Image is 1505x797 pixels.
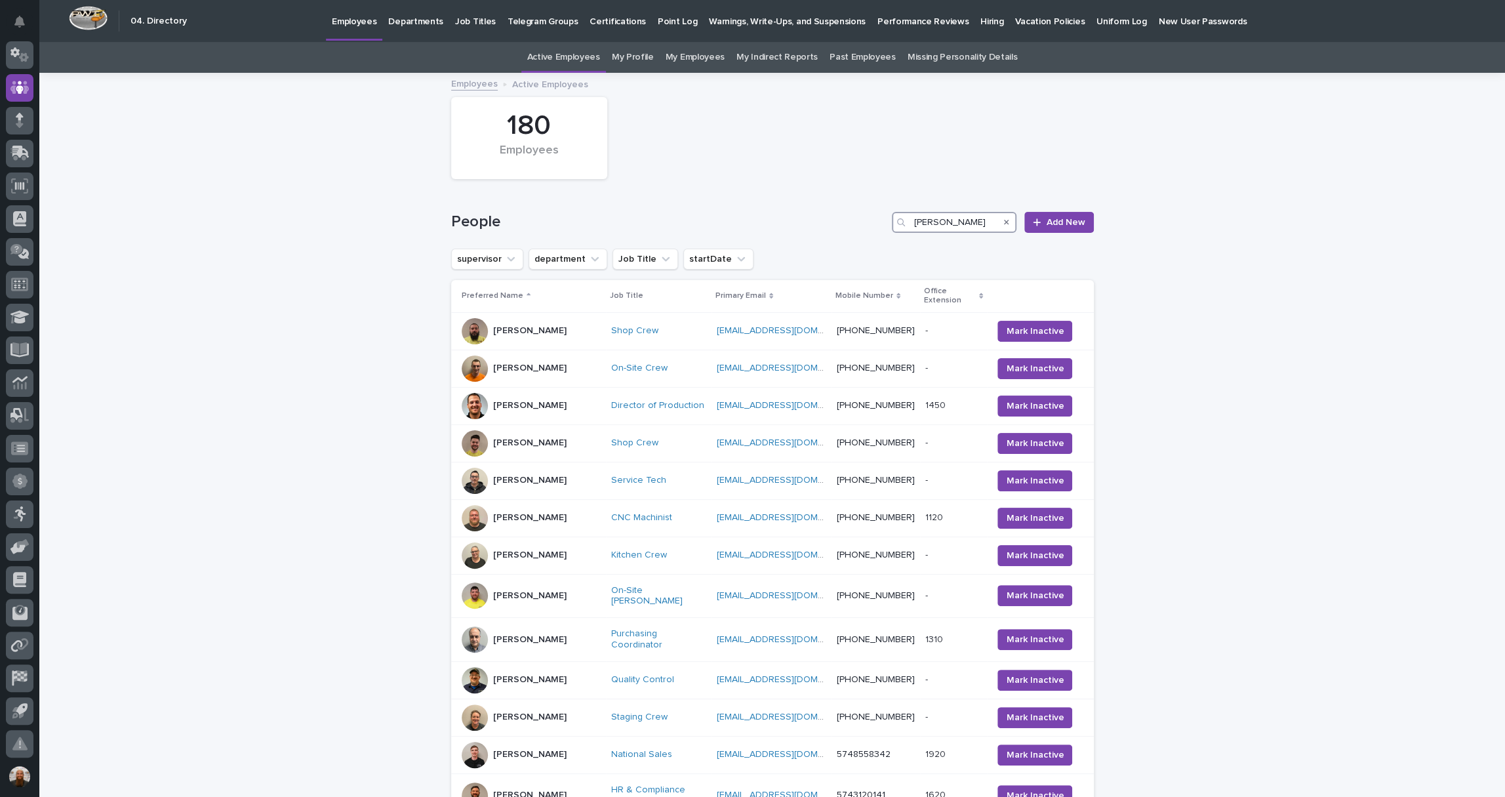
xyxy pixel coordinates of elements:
[717,513,865,522] a: [EMAIL_ADDRESS][DOMAIN_NAME]
[493,475,567,486] p: [PERSON_NAME]
[493,512,567,523] p: [PERSON_NAME]
[837,401,915,410] a: [PHONE_NUMBER]
[451,462,1094,499] tr: [PERSON_NAME]Service Tech [EMAIL_ADDRESS][DOMAIN_NAME] [PHONE_NUMBER]-- Mark Inactive
[611,628,706,651] a: Purchasing Coordinator
[451,350,1094,387] tr: [PERSON_NAME]On-Site Crew [EMAIL_ADDRESS][DOMAIN_NAME] [PHONE_NUMBER]-- Mark Inactive
[1006,399,1064,413] span: Mark Inactive
[1006,711,1064,724] span: Mark Inactive
[715,289,766,303] p: Primary Email
[717,712,865,722] a: [EMAIL_ADDRESS][DOMAIN_NAME]
[612,249,678,270] button: Job Title
[451,574,1094,618] tr: [PERSON_NAME]On-Site [PERSON_NAME] [EMAIL_ADDRESS][DOMAIN_NAME] [PHONE_NUMBER]-- Mark Inactive
[451,736,1094,773] tr: [PERSON_NAME]National Sales [EMAIL_ADDRESS][DOMAIN_NAME] 574855834219201920 Mark Inactive
[997,585,1072,606] button: Mark Inactive
[451,312,1094,350] tr: [PERSON_NAME]Shop Crew [EMAIL_ADDRESS][DOMAIN_NAME] [PHONE_NUMBER]-- Mark Inactive
[451,249,523,270] button: supervisor
[6,8,33,35] button: Notifications
[925,435,931,449] p: -
[612,42,654,73] a: My Profile
[1006,589,1064,602] span: Mark Inactive
[493,550,567,561] p: [PERSON_NAME]
[908,42,1018,73] a: Missing Personality Details
[1006,437,1064,450] span: Mark Inactive
[473,110,585,142] div: 180
[451,424,1094,462] tr: [PERSON_NAME]Shop Crew [EMAIL_ADDRESS][DOMAIN_NAME] [PHONE_NUMBER]-- Mark Inactive
[611,325,658,337] a: Shop Crew
[611,749,672,760] a: National Sales
[473,144,585,171] div: Employees
[493,400,567,411] p: [PERSON_NAME]
[493,363,567,374] p: [PERSON_NAME]
[1024,212,1093,233] a: Add New
[837,750,891,759] a: 5748558342
[925,632,946,645] p: 1310
[997,321,1072,342] button: Mark Inactive
[837,513,915,522] a: [PHONE_NUMBER]
[611,363,668,374] a: On-Site Crew
[611,400,704,411] a: Director of Production
[925,323,931,337] p: -
[611,512,672,523] a: CNC Machinist
[512,76,588,91] p: Active Employees
[717,635,865,644] a: [EMAIL_ADDRESS][DOMAIN_NAME]
[837,712,915,722] a: [PHONE_NUMBER]
[611,585,706,607] a: On-Site [PERSON_NAME]
[997,745,1072,766] button: Mark Inactive
[837,363,915,373] a: [PHONE_NUMBER]
[837,591,915,600] a: [PHONE_NUMBER]
[611,712,668,723] a: Staging Crew
[462,289,523,303] p: Preferred Name
[997,508,1072,529] button: Mark Inactive
[527,42,600,73] a: Active Employees
[451,387,1094,424] tr: [PERSON_NAME]Director of Production [EMAIL_ADDRESS][DOMAIN_NAME] [PHONE_NUMBER]14501450 Mark Inac...
[717,591,865,600] a: [EMAIL_ADDRESS][DOMAIN_NAME]
[493,325,567,337] p: [PERSON_NAME]
[837,550,915,560] a: [PHONE_NUMBER]
[493,674,567,685] p: [PERSON_NAME]
[1006,748,1064,762] span: Mark Inactive
[997,707,1072,728] button: Mark Inactive
[925,588,931,602] p: -
[1006,633,1064,646] span: Mark Inactive
[717,750,865,759] a: [EMAIL_ADDRESS][DOMAIN_NAME]
[717,401,865,410] a: [EMAIL_ADDRESS][DOMAIN_NAME]
[717,326,865,335] a: [EMAIL_ADDRESS][DOMAIN_NAME]
[925,510,946,523] p: 1120
[683,249,753,270] button: startDate
[1006,325,1064,338] span: Mark Inactive
[130,16,187,27] h2: 04. Directory
[493,749,567,760] p: [PERSON_NAME]
[717,363,865,373] a: [EMAIL_ADDRESS][DOMAIN_NAME]
[451,499,1094,537] tr: [PERSON_NAME]CNC Machinist [EMAIL_ADDRESS][DOMAIN_NAME] [PHONE_NUMBER]11201120 Mark Inactive
[925,746,948,760] p: 1920
[925,398,948,411] p: 1450
[837,675,915,684] a: [PHONE_NUMBER]
[892,212,1016,233] input: Search
[69,6,108,30] img: Workspace Logo
[16,16,33,37] div: Notifications
[835,289,893,303] p: Mobile Number
[1006,549,1064,562] span: Mark Inactive
[837,438,915,447] a: [PHONE_NUMBER]
[451,75,498,91] a: Employees
[1006,362,1064,375] span: Mark Inactive
[924,284,976,308] p: Office Extension
[830,42,896,73] a: Past Employees
[997,629,1072,650] button: Mark Inactive
[837,635,915,644] a: [PHONE_NUMBER]
[925,360,931,374] p: -
[997,433,1072,454] button: Mark Inactive
[611,550,667,561] a: Kitchen Crew
[493,438,567,449] p: [PERSON_NAME]
[493,634,567,645] p: [PERSON_NAME]
[1047,218,1085,227] span: Add New
[997,470,1072,491] button: Mark Inactive
[837,476,915,485] a: [PHONE_NUMBER]
[451,537,1094,574] tr: [PERSON_NAME]Kitchen Crew [EMAIL_ADDRESS][DOMAIN_NAME] [PHONE_NUMBER]-- Mark Inactive
[451,618,1094,662] tr: [PERSON_NAME]Purchasing Coordinator [EMAIL_ADDRESS][DOMAIN_NAME] [PHONE_NUMBER]13101310 Mark Inac...
[736,42,818,73] a: My Indirect Reports
[717,675,865,684] a: [EMAIL_ADDRESS][DOMAIN_NAME]
[611,438,658,449] a: Shop Crew
[451,699,1094,736] tr: [PERSON_NAME]Staging Crew [EMAIL_ADDRESS][DOMAIN_NAME] [PHONE_NUMBER]-- Mark Inactive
